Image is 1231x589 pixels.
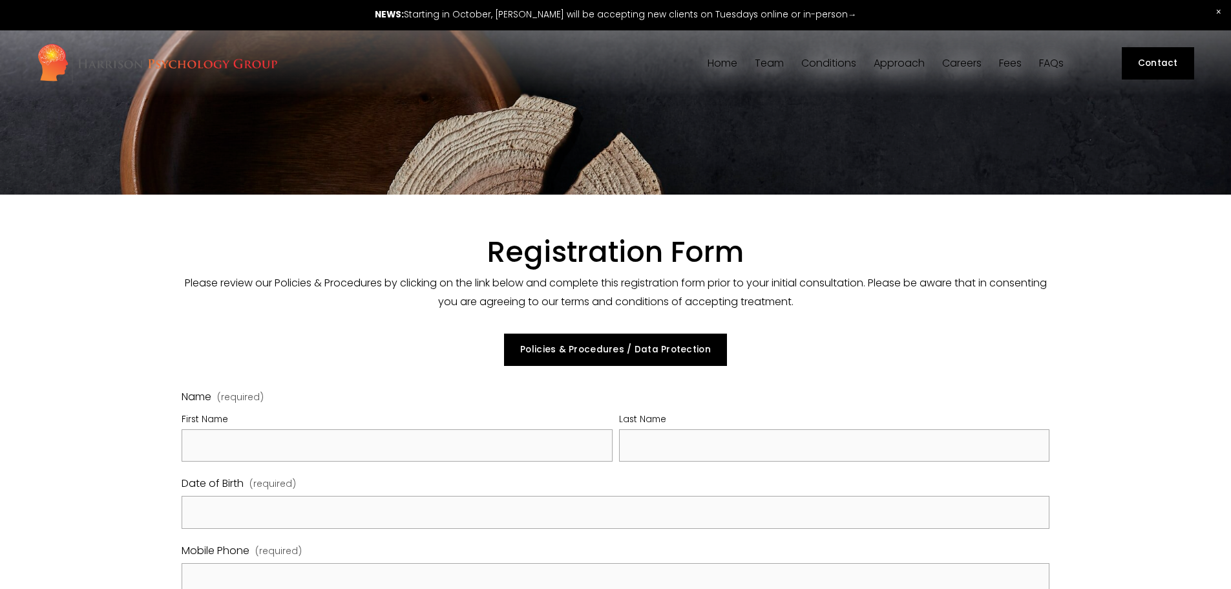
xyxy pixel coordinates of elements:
[182,388,211,407] span: Name
[182,235,1049,270] h1: Registration Form
[182,475,244,493] span: Date of Birth
[249,477,296,493] span: (required)
[255,544,302,560] span: (required)
[619,412,1050,429] div: Last Name
[217,393,264,402] span: (required)
[801,58,856,70] a: folder dropdown
[755,58,784,70] a: folder dropdown
[182,542,249,561] span: Mobile Phone
[504,334,727,366] a: Policies & Procedures / Data Protection
[942,58,982,70] a: Careers
[1122,47,1194,80] a: Contact
[801,58,856,69] span: Conditions
[999,58,1022,70] a: Fees
[1039,58,1064,70] a: FAQs
[708,58,737,70] a: Home
[755,58,784,69] span: Team
[182,274,1049,312] p: Please review our Policies & Procedures by clicking on the link below and complete this registrat...
[874,58,925,70] a: folder dropdown
[37,43,278,85] img: Harrison Psychology Group
[874,58,925,69] span: Approach
[182,412,613,429] div: First Name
